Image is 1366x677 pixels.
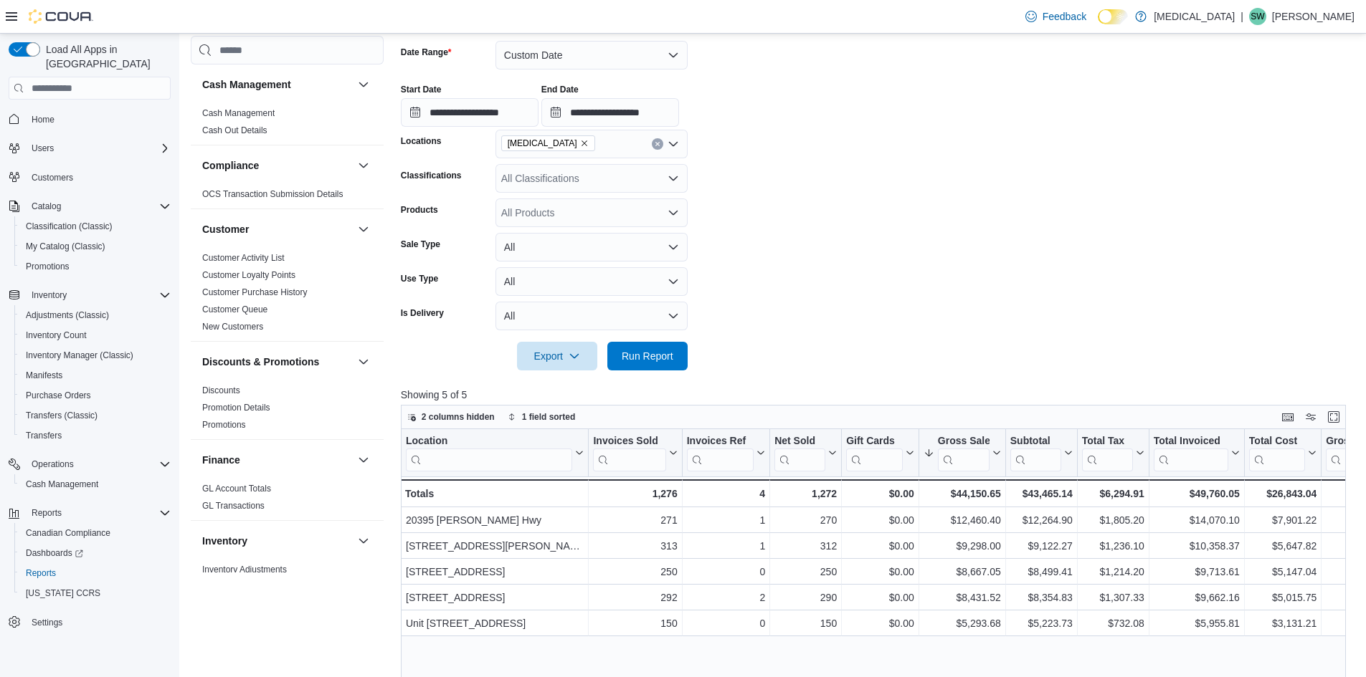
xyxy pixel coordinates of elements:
button: Finance [202,453,352,467]
button: 2 columns hidden [402,408,501,426]
div: Gross Sales [938,435,990,448]
div: $8,667.05 [924,563,1001,580]
div: 0 [686,615,764,632]
span: Cash Management [202,107,275,119]
div: $9,122.27 [1010,537,1073,554]
a: Customer Queue [202,304,267,315]
button: 1 field sorted [502,408,582,426]
span: Operations [32,458,74,470]
button: Settings [3,612,176,633]
label: Products [401,204,438,216]
div: $0.00 [846,589,914,606]
button: Invoices Ref [686,435,764,471]
div: $1,307.33 [1082,589,1144,606]
label: Start Date [401,84,442,95]
div: $12,264.90 [1010,512,1073,529]
button: Users [3,138,176,158]
span: Manifests [20,367,171,384]
a: GL Account Totals [202,484,271,494]
label: Sale Type [401,239,440,250]
div: Gift Cards [846,435,903,448]
button: Total Invoiced [1154,435,1240,471]
div: 270 [774,512,837,529]
div: Total Cost [1249,435,1305,471]
div: $0.00 [846,512,914,529]
div: Compliance [191,186,384,208]
div: Subtotal [1010,435,1061,448]
nav: Complex example [9,102,171,670]
a: Cash Out Details [202,125,267,135]
div: Invoices Sold [593,435,665,471]
a: Dashboards [20,544,89,562]
span: OCS Transaction Submission Details [202,188,343,200]
span: Reports [20,565,171,582]
span: Load All Apps in [GEOGRAPHIC_DATA] [40,42,171,71]
div: $5,293.68 [924,615,1001,632]
div: $9,713.61 [1154,563,1240,580]
span: Settings [26,613,171,631]
div: $5,955.81 [1154,615,1240,632]
div: [STREET_ADDRESS] [406,589,584,606]
button: Subtotal [1010,435,1073,471]
a: Transfers [20,427,67,444]
div: $8,354.83 [1010,589,1073,606]
div: 250 [593,563,677,580]
button: Operations [3,454,176,474]
div: $0.00 [846,485,914,502]
span: Reports [26,504,171,522]
button: Reports [14,563,176,583]
span: Dashboards [20,544,171,562]
div: $14,070.10 [1154,512,1240,529]
div: Invoices Ref [686,435,753,448]
div: [STREET_ADDRESS] [406,563,584,580]
span: Customer Activity List [202,252,285,264]
div: Unit [STREET_ADDRESS] [406,615,584,632]
span: Reports [26,567,56,579]
div: $5,015.75 [1249,589,1317,606]
button: Compliance [202,158,352,173]
label: Use Type [401,273,438,284]
div: Totals [405,485,584,502]
div: Net Sold [774,435,825,448]
div: $6,294.91 [1082,485,1144,502]
button: Adjustments (Classic) [14,305,176,325]
span: Users [32,143,54,154]
h3: Customer [202,222,249,236]
span: Muse [501,135,595,151]
a: Purchase Orders [20,387,97,404]
div: 0 [686,563,764,580]
span: Settings [32,617,62,628]
div: $8,431.52 [924,589,1001,606]
p: Showing 5 of 5 [401,388,1356,402]
button: Catalog [26,198,67,215]
button: Canadian Compliance [14,523,176,543]
button: Inventory [26,287,72,304]
h3: Compliance [202,158,259,173]
div: $26,843.04 [1249,485,1317,502]
a: OCS Transaction Submission Details [202,189,343,199]
div: $49,760.05 [1154,485,1240,502]
span: Promotions [202,419,246,431]
button: Cash Management [355,76,372,93]
a: Home [26,111,60,128]
div: Total Invoiced [1154,435,1228,471]
span: My Catalog (Classic) [26,241,105,252]
div: Location [406,435,572,448]
button: Invoices Sold [593,435,677,471]
span: Run Report [622,349,673,363]
a: Promotion Details [202,403,270,413]
span: Inventory [32,289,67,301]
button: Total Cost [1249,435,1317,471]
span: Canadian Compliance [20,524,171,542]
input: Press the down key to open a popover containing a calendar. [401,98,539,127]
div: Gross Sales [938,435,990,471]
div: Invoices Sold [593,435,665,448]
a: Dashboards [14,543,176,563]
button: Inventory Count [14,325,176,345]
div: 150 [774,615,837,632]
button: Clear input [652,138,663,150]
span: Home [26,110,171,128]
span: Home [32,114,54,125]
button: Users [26,140,60,157]
div: Gift Card Sales [846,435,903,471]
